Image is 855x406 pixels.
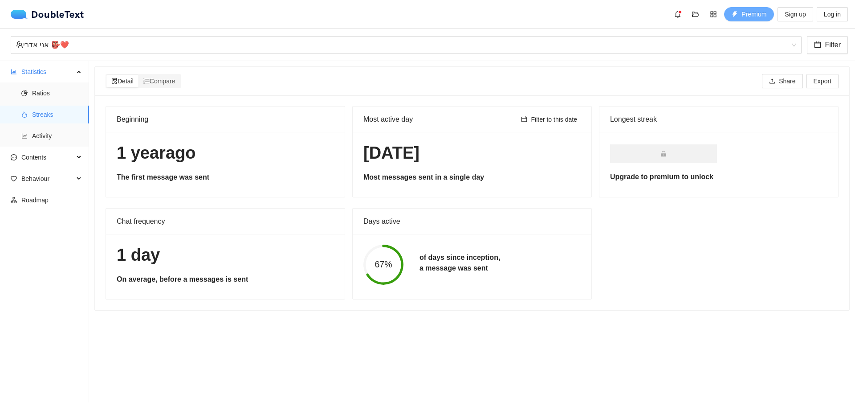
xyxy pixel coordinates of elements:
img: logo [11,10,31,19]
span: Log in [824,9,841,19]
span: Streaks [32,106,82,123]
h5: The first message was sent [117,172,334,183]
div: Days active [363,209,581,234]
span: Compare [143,78,175,85]
span: team [16,41,23,48]
span: Filter to this date [531,115,577,124]
span: אני אדרי 👺❤️ [16,37,796,53]
div: Most active day [363,107,517,132]
h5: On average, before a messages is sent [117,274,334,285]
a: logoDoubleText [11,10,84,19]
button: Log in [817,7,848,21]
h5: Most messages sent in a single day [363,172,581,183]
button: calendarFilter [807,36,848,54]
span: Detail [111,78,134,85]
span: calendar [814,41,821,49]
span: fire [21,111,28,118]
button: bell [671,7,685,21]
span: apartment [11,197,17,203]
span: line-chart [21,133,28,139]
h5: Upgrade to premium to unlock [610,172,827,182]
span: Behaviour [21,170,74,188]
button: folder-open [688,7,703,21]
span: bell [671,11,684,18]
span: Statistics [21,63,74,81]
span: pie-chart [21,90,28,96]
span: bar-chart [11,69,17,75]
span: Roadmap [21,191,82,209]
span: heart [11,176,17,182]
button: appstore [706,7,721,21]
span: file-search [111,78,118,84]
span: message [11,154,17,160]
button: calendarFilter to this date [517,114,581,125]
span: 67% [363,260,403,269]
h5: of days since inception, a message was sent [419,252,500,274]
div: Longest streak [610,114,827,125]
span: folder-open [689,11,702,18]
div: Beginning [117,107,334,132]
span: Contents [21,148,74,166]
span: Premium [741,9,766,19]
div: אני אדרי 👺❤️ [16,37,788,53]
span: Ratios [32,84,82,102]
h1: [DATE] [363,143,581,164]
button: uploadShare [762,74,802,88]
button: thunderboltPremium [724,7,774,21]
span: Activity [32,127,82,145]
span: Sign up [785,9,806,19]
span: calendar [521,116,527,123]
button: Export [806,74,839,88]
h1: 1 day [117,245,334,266]
span: Share [779,76,795,86]
span: thunderbolt [732,11,738,18]
span: Export [814,76,831,86]
div: DoubleText [11,10,84,19]
button: Sign up [778,7,813,21]
span: lock [660,151,667,157]
h1: 1 year ago [117,143,334,164]
div: Chat frequency [117,209,334,234]
span: upload [769,78,775,85]
span: ordered-list [143,78,150,84]
span: Filter [825,39,841,50]
span: appstore [707,11,720,18]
